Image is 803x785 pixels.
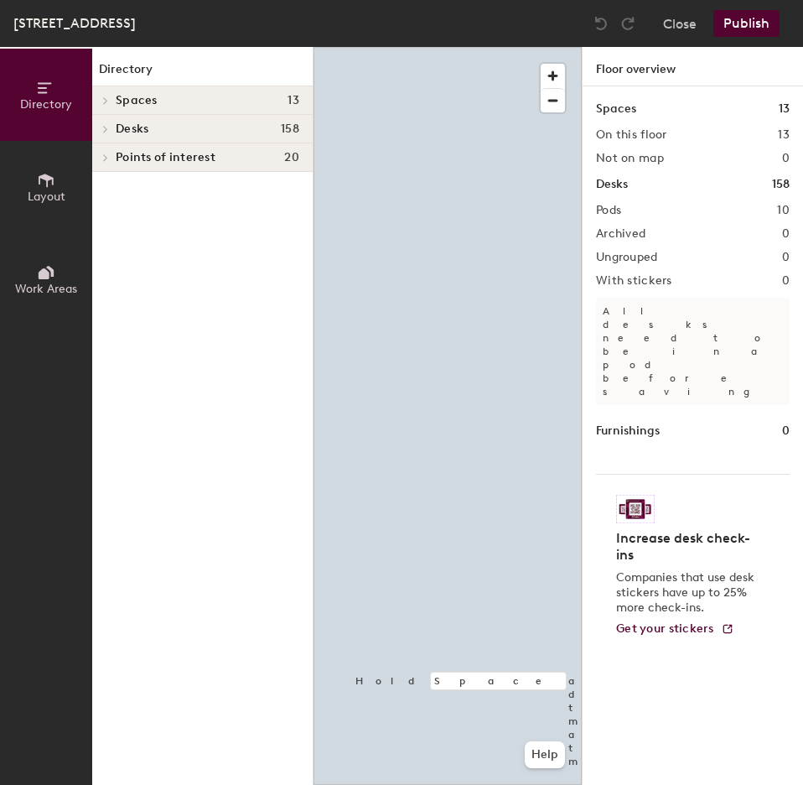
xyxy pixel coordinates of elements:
h2: Not on map [596,152,664,165]
img: Sticker logo [616,495,655,523]
h1: Directory [92,60,313,86]
h1: Floor overview [583,47,803,86]
h2: 0 [782,274,790,288]
span: 158 [281,122,299,136]
h2: Pods [596,204,621,217]
span: Desks [116,122,148,136]
a: Get your stickers [616,622,734,637]
h1: Spaces [596,100,636,118]
h2: With stickers [596,274,672,288]
h2: Ungrouped [596,251,658,264]
span: 13 [288,94,299,107]
h2: 0 [782,227,790,241]
button: Publish [713,10,780,37]
h4: Increase desk check-ins [616,530,759,564]
h1: 0 [782,422,790,440]
h2: 10 [777,204,790,217]
img: Undo [593,15,609,32]
span: Work Areas [15,282,77,296]
h2: 13 [778,128,790,142]
span: Layout [28,190,65,204]
h2: On this floor [596,128,667,142]
p: All desks need to be in a pod before saving [596,298,790,405]
button: Close [663,10,697,37]
span: Directory [20,97,72,112]
h1: 13 [779,100,790,118]
h2: Archived [596,227,645,241]
button: Help [525,741,565,768]
h1: Desks [596,175,628,194]
span: 20 [284,151,299,164]
h2: 0 [782,251,790,264]
h1: 158 [772,175,790,194]
span: Get your stickers [616,621,714,636]
div: [STREET_ADDRESS] [13,13,136,34]
span: Spaces [116,94,158,107]
span: Points of interest [116,151,215,164]
h2: 0 [782,152,790,165]
h1: Furnishings [596,422,660,440]
img: Redo [619,15,636,32]
p: Companies that use desk stickers have up to 25% more check-ins. [616,570,759,616]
